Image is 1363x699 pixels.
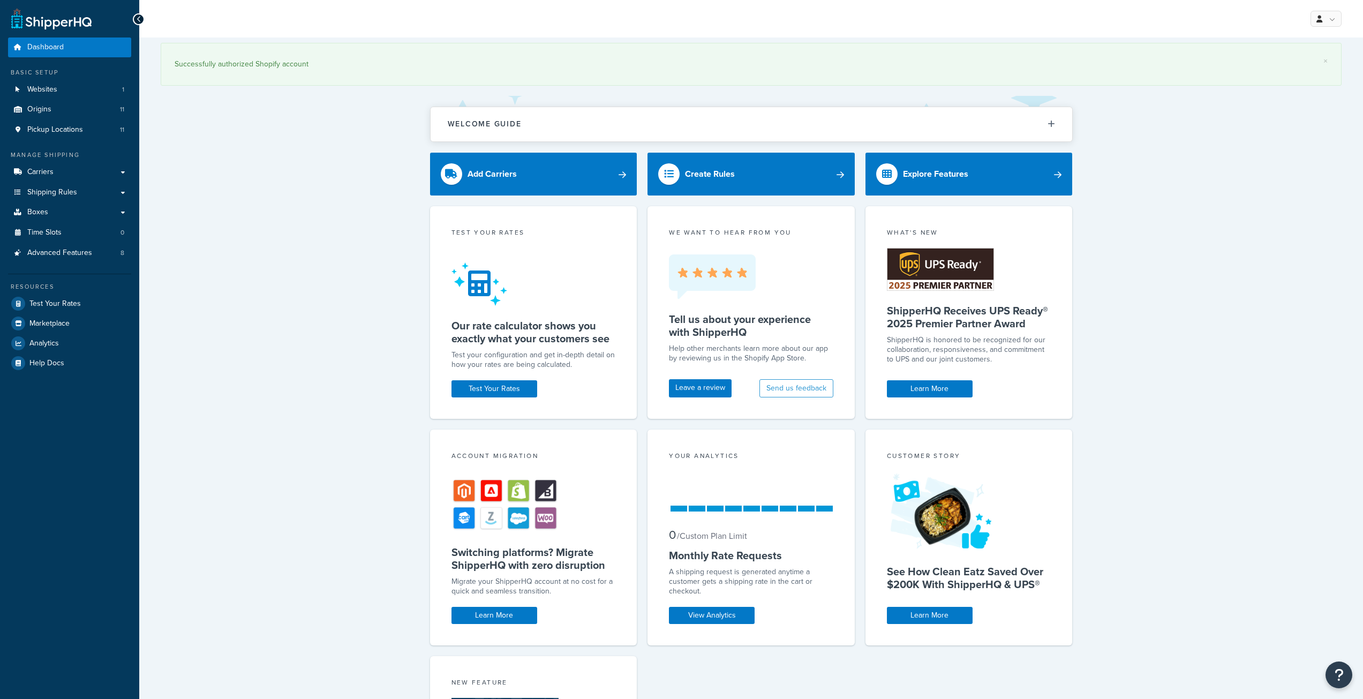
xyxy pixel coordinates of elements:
[8,334,131,353] a: Analytics
[685,167,735,182] div: Create Rules
[451,577,616,596] div: Migrate your ShipperHQ account at no cost for a quick and seamless transition.
[451,228,616,240] div: Test your rates
[8,223,131,243] li: Time Slots
[430,153,637,196] a: Add Carriers
[669,313,833,339] h5: Tell us about your experience with ShipperHQ
[451,350,616,370] div: Test your configuration and get in-depth detail on how your rates are being calculated.
[887,228,1051,240] div: What's New
[669,549,833,562] h5: Monthly Rate Requests
[8,80,131,100] li: Websites
[27,105,51,114] span: Origins
[27,208,48,217] span: Boxes
[8,100,131,119] li: Origins
[8,223,131,243] a: Time Slots0
[29,319,70,328] span: Marketplace
[8,202,131,222] a: Boxes
[8,243,131,263] li: Advanced Features
[27,85,57,94] span: Websites
[120,125,124,134] span: 11
[468,167,517,182] div: Add Carriers
[122,85,124,94] span: 1
[448,120,522,128] h2: Welcome Guide
[8,294,131,313] a: Test Your Rates
[27,168,54,177] span: Carriers
[887,607,973,624] a: Learn More
[887,565,1051,591] h5: See How Clean Eatz Saved Over $200K With ShipperHQ & UPS®
[451,546,616,572] h5: Switching platforms? Migrate ShipperHQ with zero disruption
[451,451,616,463] div: Account Migration
[8,243,131,263] a: Advanced Features8
[669,567,833,596] div: A shipping request is generated anytime a customer gets a shipping rate in the cart or checkout.
[8,80,131,100] a: Websites1
[8,120,131,140] li: Pickup Locations
[451,319,616,345] h5: Our rate calculator shows you exactly what your customers see
[27,249,92,258] span: Advanced Features
[669,451,833,463] div: Your Analytics
[865,153,1073,196] a: Explore Features
[8,37,131,57] a: Dashboard
[8,68,131,77] div: Basic Setup
[887,451,1051,463] div: Customer Story
[27,228,62,237] span: Time Slots
[887,335,1051,364] p: ShipperHQ is honored to be recognized for our collaboration, responsiveness, and commitment to UP...
[8,100,131,119] a: Origins11
[29,339,59,348] span: Analytics
[669,344,833,363] p: Help other merchants learn more about our app by reviewing us in the Shopify App Store.
[451,678,616,690] div: New Feature
[8,151,131,160] div: Manage Shipping
[903,167,968,182] div: Explore Features
[431,107,1072,141] button: Welcome Guide
[1326,662,1352,688] button: Open Resource Center
[647,153,855,196] a: Create Rules
[175,57,1328,72] div: Successfully authorized Shopify account
[120,105,124,114] span: 11
[29,359,64,368] span: Help Docs
[669,228,833,237] p: we want to hear from you
[669,379,732,397] a: Leave a review
[8,354,131,373] a: Help Docs
[8,120,131,140] a: Pickup Locations11
[887,304,1051,330] h5: ShipperHQ Receives UPS Ready® 2025 Premier Partner Award
[887,380,973,397] a: Learn More
[451,607,537,624] a: Learn More
[27,125,83,134] span: Pickup Locations
[669,526,676,544] span: 0
[677,530,747,542] small: / Custom Plan Limit
[121,249,124,258] span: 8
[27,188,77,197] span: Shipping Rules
[451,380,537,397] a: Test Your Rates
[1323,57,1328,65] a: ×
[8,162,131,182] a: Carriers
[8,314,131,333] a: Marketplace
[8,183,131,202] a: Shipping Rules
[27,43,64,52] span: Dashboard
[759,379,833,397] button: Send us feedback
[29,299,81,309] span: Test Your Rates
[8,282,131,291] div: Resources
[669,607,755,624] a: View Analytics
[121,228,124,237] span: 0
